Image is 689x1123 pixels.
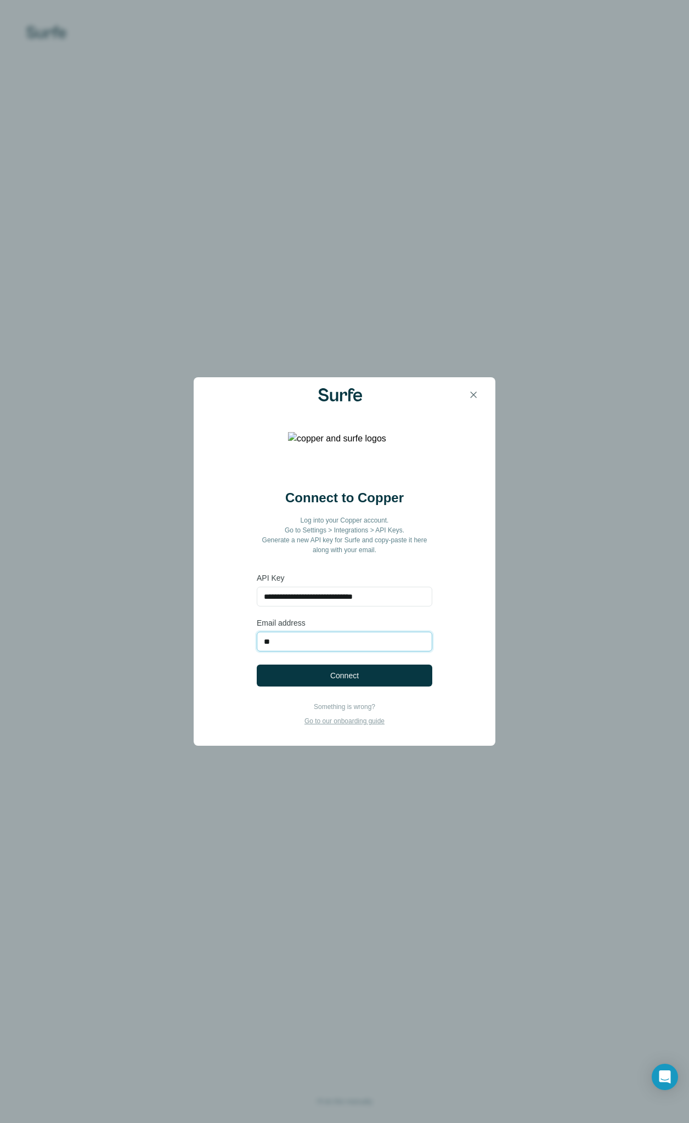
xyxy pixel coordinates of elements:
[288,432,401,476] img: copper and surfe logos
[304,702,385,712] p: Something is wrong?
[257,665,432,687] button: Connect
[330,670,359,681] span: Connect
[285,489,404,507] h2: Connect to Copper
[257,572,432,583] label: API Key
[257,515,432,555] p: Log into your Copper account. Go to Settings > Integrations > API Keys. Generate a new API key fo...
[304,716,385,726] p: Go to our onboarding guide
[257,617,432,628] label: Email address
[318,388,362,401] img: Surfe Logo
[652,1064,678,1090] div: Open Intercom Messenger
